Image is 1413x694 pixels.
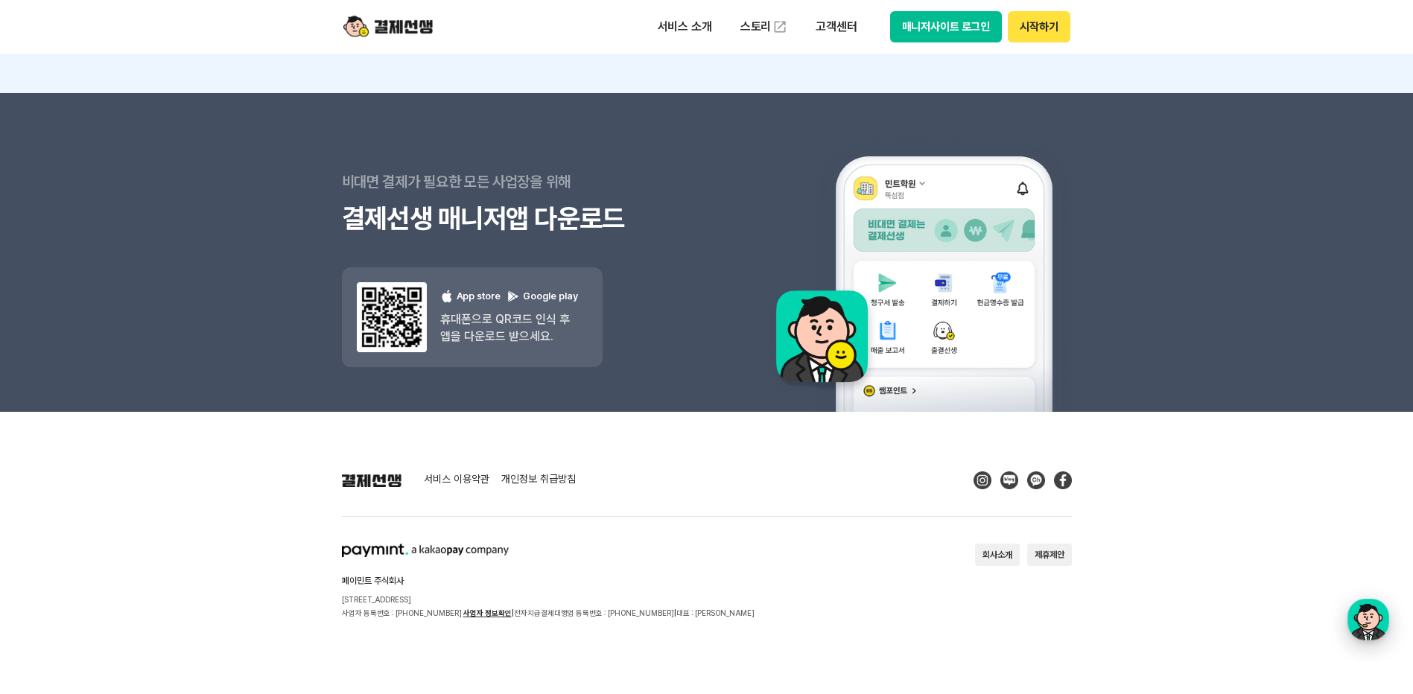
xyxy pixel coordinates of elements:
[342,200,707,238] h3: 결제선생 매니저앱 다운로드
[757,96,1072,412] img: 앱 예시 이미지
[230,494,248,506] span: 설정
[1027,471,1045,489] img: Kakao Talk
[463,608,512,617] a: 사업자 정보확인
[507,290,578,304] p: Google play
[192,472,286,509] a: 설정
[342,606,755,620] p: 사업자 등록번호 : [PHONE_NUMBER] 전자지급결제대행업 등록번호 : [PHONE_NUMBER] 대표 : [PERSON_NAME]
[805,13,867,40] p: 고객센터
[890,11,1003,42] button: 매니저사이트 로그인
[136,495,154,507] span: 대화
[501,474,576,487] a: 개인정보 취급방침
[440,311,578,345] p: 휴대폰으로 QR코드 인식 후 앱을 다운로드 받으세요.
[512,608,514,617] span: |
[772,19,787,34] img: 외부 도메인 오픈
[1054,471,1072,489] img: Facebook
[342,593,755,606] p: [STREET_ADDRESS]
[1027,544,1072,566] button: 제휴제안
[440,290,501,304] p: App store
[507,290,520,303] img: 구글 플레이 로고
[342,544,509,557] img: paymint logo
[4,472,98,509] a: 홈
[1000,471,1018,489] img: Blog
[342,576,755,585] h2: 페이민트 주식회사
[440,290,454,303] img: 애플 로고
[343,13,433,41] img: logo
[674,608,676,617] span: |
[647,13,723,40] p: 서비스 소개
[975,544,1020,566] button: 회사소개
[342,163,707,200] p: 비대면 결제가 필요한 모든 사업장을 위해
[424,474,489,487] a: 서비스 이용약관
[98,472,192,509] a: 대화
[974,471,991,489] img: Instagram
[1008,11,1070,42] button: 시작하기
[357,282,427,352] img: 앱 다운도르드 qr
[730,12,798,42] a: 스토리
[47,494,56,506] span: 홈
[342,474,401,487] img: 결제선생 로고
